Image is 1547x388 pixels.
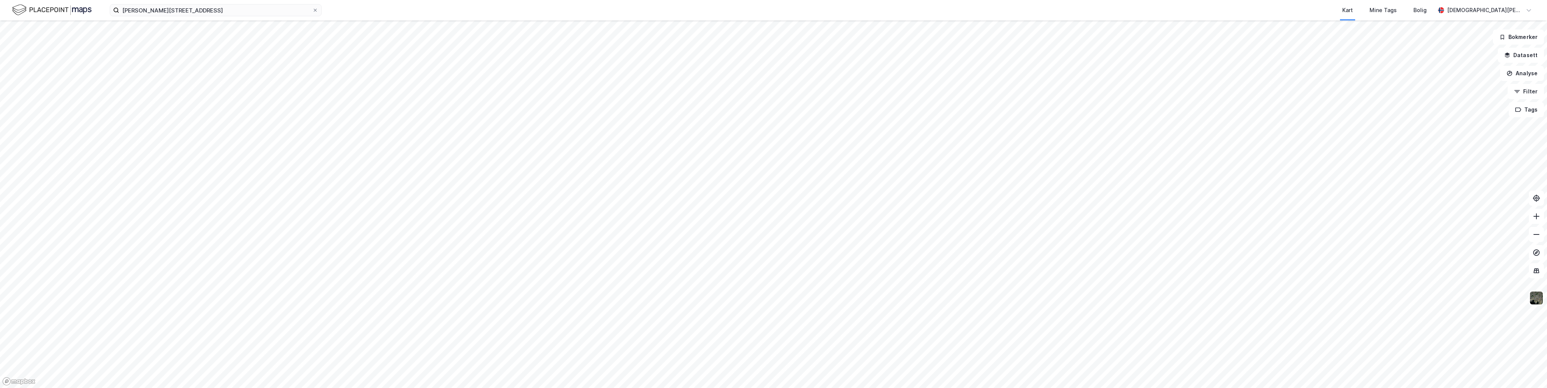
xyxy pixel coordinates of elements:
button: Tags [1509,102,1544,117]
button: Analyse [1500,66,1544,81]
button: Datasett [1498,48,1544,63]
button: Filter [1508,84,1544,99]
div: Bolig [1413,6,1427,15]
div: Mine Tags [1370,6,1397,15]
input: Søk på adresse, matrikkel, gårdeiere, leietakere eller personer [119,5,312,16]
div: [DEMOGRAPHIC_DATA][PERSON_NAME] [1447,6,1523,15]
iframe: Chat Widget [1509,352,1547,388]
div: Kart [1342,6,1353,15]
a: Mapbox homepage [2,377,36,386]
img: logo.f888ab2527a4732fd821a326f86c7f29.svg [12,3,92,17]
img: 9k= [1529,291,1544,305]
button: Bokmerker [1493,29,1544,45]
